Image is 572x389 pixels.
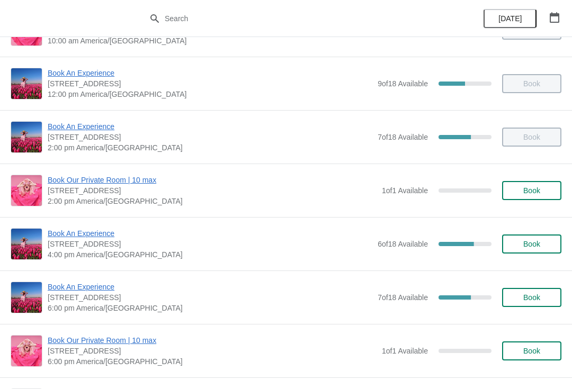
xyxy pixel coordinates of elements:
[48,78,372,89] span: [STREET_ADDRESS]
[48,175,377,185] span: Book Our Private Room | 10 max
[502,181,561,200] button: Book
[48,282,372,292] span: Book An Experience
[11,229,42,259] img: Book An Experience | 1815 North Milwaukee Avenue, Chicago, IL, USA | 4:00 pm America/Chicago
[48,292,372,303] span: [STREET_ADDRESS]
[48,239,372,249] span: [STREET_ADDRESS]
[378,133,428,141] span: 7 of 18 Available
[11,68,42,99] img: Book An Experience | 1815 North Milwaukee Avenue, Chicago, IL, USA | 12:00 pm America/Chicago
[11,282,42,313] img: Book An Experience | 1815 North Milwaukee Avenue, Chicago, IL, USA | 6:00 pm America/Chicago
[48,335,377,346] span: Book Our Private Room | 10 max
[378,293,428,302] span: 7 of 18 Available
[11,336,42,366] img: Book Our Private Room | 10 max | 1815 N. Milwaukee Ave., Chicago, IL 60647 | 6:00 pm America/Chicago
[48,185,377,196] span: [STREET_ADDRESS]
[48,356,377,367] span: 6:00 pm America/[GEOGRAPHIC_DATA]
[378,240,428,248] span: 6 of 18 Available
[502,288,561,307] button: Book
[48,89,372,99] span: 12:00 pm America/[GEOGRAPHIC_DATA]
[164,9,429,28] input: Search
[48,121,372,132] span: Book An Experience
[502,341,561,360] button: Book
[48,68,372,78] span: Book An Experience
[502,234,561,254] button: Book
[484,9,537,28] button: [DATE]
[523,186,540,195] span: Book
[11,122,42,152] img: Book An Experience | 1815 North Milwaukee Avenue, Chicago, IL, USA | 2:00 pm America/Chicago
[11,175,42,206] img: Book Our Private Room | 10 max | 1815 N. Milwaukee Ave., Chicago, IL 60647 | 2:00 pm America/Chicago
[378,79,428,88] span: 9 of 18 Available
[523,240,540,248] span: Book
[382,347,428,355] span: 1 of 1 Available
[48,142,372,153] span: 2:00 pm America/[GEOGRAPHIC_DATA]
[48,35,377,46] span: 10:00 am America/[GEOGRAPHIC_DATA]
[523,347,540,355] span: Book
[48,132,372,142] span: [STREET_ADDRESS]
[382,186,428,195] span: 1 of 1 Available
[498,14,522,23] span: [DATE]
[48,196,377,206] span: 2:00 pm America/[GEOGRAPHIC_DATA]
[48,303,372,313] span: 6:00 pm America/[GEOGRAPHIC_DATA]
[48,249,372,260] span: 4:00 pm America/[GEOGRAPHIC_DATA]
[48,228,372,239] span: Book An Experience
[523,293,540,302] span: Book
[48,346,377,356] span: [STREET_ADDRESS]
